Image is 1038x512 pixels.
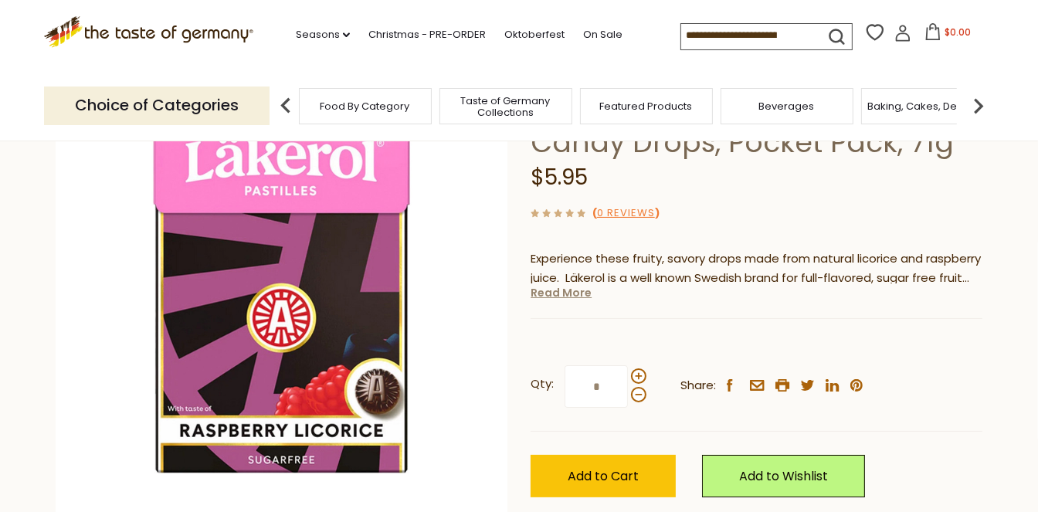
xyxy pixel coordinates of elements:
strong: Qty: [531,375,554,394]
a: Add to Wishlist [702,455,865,497]
a: Beverages [759,100,815,112]
button: $0.00 [914,23,980,46]
span: Share: [680,376,716,395]
a: 0 Reviews [597,205,655,222]
span: $5.95 [531,162,588,192]
a: Featured Products [600,100,693,112]
a: Read More [531,285,592,300]
p: Experience these fruity, savory drops made from natural licorice and raspberry juice. Läkerol is ... [531,249,982,288]
a: Christmas - PRE-ORDER [368,26,486,43]
img: next arrow [963,90,994,121]
p: Choice of Categories [44,86,270,124]
span: Add to Cart [568,467,639,485]
input: Qty: [565,365,628,408]
a: On Sale [583,26,622,43]
span: ( ) [592,205,660,220]
span: $0.00 [945,25,971,39]
h1: Lakerol Raspberry Licorice Candy Drops, Pocket Pack, 71g [531,90,982,160]
a: Seasons [296,26,350,43]
button: Add to Cart [531,455,676,497]
a: Oktoberfest [504,26,565,43]
img: previous arrow [270,90,301,121]
a: Baking, Cakes, Desserts [867,100,987,112]
a: Taste of Germany Collections [444,95,568,118]
a: Food By Category [321,100,410,112]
